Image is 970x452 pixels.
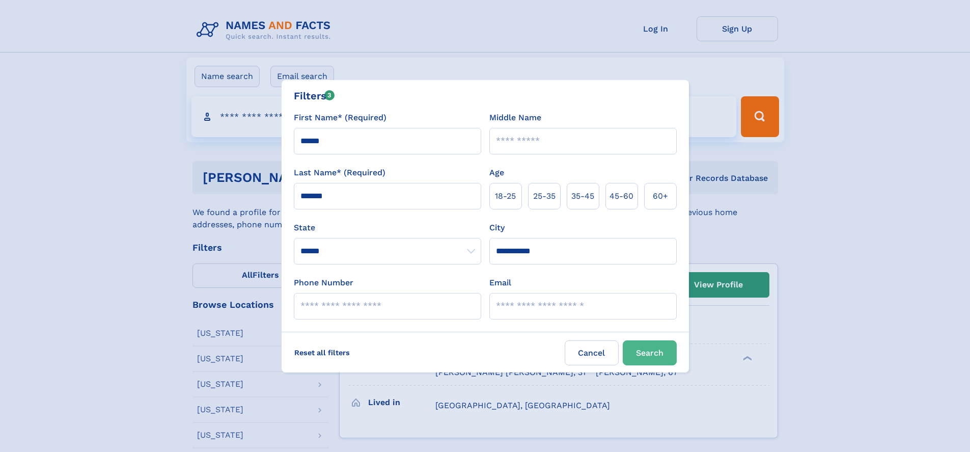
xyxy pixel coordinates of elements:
button: Search [623,340,677,365]
label: State [294,222,481,234]
span: 60+ [653,190,668,202]
label: First Name* (Required) [294,112,386,124]
label: Reset all filters [288,340,356,365]
label: City [489,222,505,234]
span: 18‑25 [495,190,516,202]
label: Last Name* (Required) [294,167,385,179]
label: Middle Name [489,112,541,124]
label: Email [489,277,511,289]
span: 25‑35 [533,190,556,202]
span: 35‑45 [571,190,594,202]
label: Cancel [565,340,619,365]
label: Phone Number [294,277,353,289]
label: Age [489,167,504,179]
div: Filters [294,88,335,103]
span: 45‑60 [609,190,633,202]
